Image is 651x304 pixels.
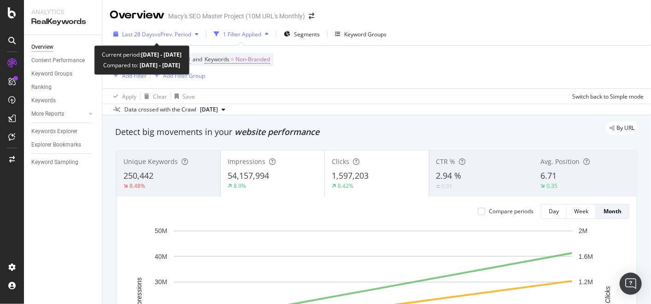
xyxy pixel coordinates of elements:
[31,109,64,119] div: More Reports
[294,30,320,38] span: Segments
[331,27,390,41] button: Keyword Groups
[338,182,353,190] div: 8.42%
[110,7,164,23] div: Overview
[122,30,155,38] span: Last 28 Days
[616,125,634,131] span: By URL
[540,157,580,166] span: Avg. Position
[596,204,629,219] button: Month
[436,185,440,188] img: Equal
[122,72,147,80] div: Add Filter
[151,70,205,81] button: Add Filter Group
[196,104,229,115] button: [DATE]
[123,170,153,181] span: 250,442
[540,170,557,181] span: 6.71
[138,62,180,70] b: [DATE] - [DATE]
[31,140,95,150] a: Explorer Bookmarks
[205,55,229,63] span: Keywords
[129,182,145,190] div: 8.48%
[332,170,369,181] span: 1,597,203
[228,170,269,181] span: 54,157,994
[141,51,182,59] b: [DATE] - [DATE]
[604,207,622,215] div: Month
[31,56,95,65] a: Content Performance
[31,96,95,105] a: Keywords
[103,60,180,71] div: Compared to:
[579,227,587,234] text: 2M
[168,12,305,21] div: Macy's SEO Master Project (10M URL's Monthly)
[193,55,202,63] span: and
[567,204,596,219] button: Week
[436,157,456,166] span: CTR %
[31,56,85,65] div: Content Performance
[31,42,53,52] div: Overview
[332,157,349,166] span: Clicks
[31,82,52,92] div: Ranking
[155,278,167,286] text: 30M
[153,93,167,100] div: Clear
[223,30,261,38] div: 1 Filter Applied
[31,17,94,27] div: RealKeywords
[155,253,167,260] text: 40M
[124,105,196,114] div: Data crossed with the Crawl
[604,286,611,303] text: Clicks
[31,158,78,167] div: Keyword Sampling
[541,204,567,219] button: Day
[280,27,323,41] button: Segments
[171,89,195,104] button: Save
[569,89,644,104] button: Switch back to Simple mode
[344,30,387,38] div: Keyword Groups
[31,127,77,136] div: Keywords Explorer
[231,55,234,63] span: =
[620,273,642,295] div: Open Intercom Messenger
[31,42,95,52] a: Overview
[102,50,182,60] div: Current period:
[309,13,314,19] div: arrow-right-arrow-left
[141,89,167,104] button: Clear
[110,70,147,81] button: Add Filter
[110,27,202,41] button: Last 28 DaysvsPrev. Period
[122,93,136,100] div: Apply
[200,105,218,114] span: 2025 Sep. 18th
[579,278,593,286] text: 1.2M
[31,69,72,79] div: Keyword Groups
[31,109,86,119] a: More Reports
[31,158,95,167] a: Keyword Sampling
[549,207,559,215] div: Day
[163,72,205,80] div: Add Filter Group
[110,89,136,104] button: Apply
[574,207,588,215] div: Week
[235,53,270,66] span: Non-Branded
[572,93,644,100] div: Switch back to Simple mode
[31,82,95,92] a: Ranking
[606,122,638,134] div: legacy label
[234,182,246,190] div: 8.9%
[182,93,195,100] div: Save
[31,7,94,17] div: Analytics
[579,253,593,260] text: 1.6M
[31,127,95,136] a: Keywords Explorer
[436,170,462,181] span: 2.94 %
[228,157,265,166] span: Impressions
[155,30,191,38] span: vs Prev. Period
[442,182,453,190] div: 0.01
[210,27,272,41] button: 1 Filter Applied
[489,207,534,215] div: Compare periods
[155,227,167,234] text: 50M
[31,69,95,79] a: Keyword Groups
[123,157,178,166] span: Unique Keywords
[31,140,81,150] div: Explorer Bookmarks
[546,182,557,190] div: 0.35
[31,96,56,105] div: Keywords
